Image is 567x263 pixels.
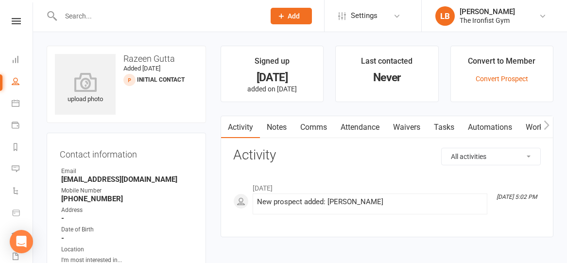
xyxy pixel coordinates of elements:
div: upload photo [55,72,116,105]
a: Product Sales [12,203,34,225]
div: Open Intercom Messenger [10,230,33,253]
li: [DATE] [233,178,541,193]
strong: [EMAIL_ADDRESS][DOMAIN_NAME] [61,175,193,184]
div: The Ironfist Gym [460,16,515,25]
div: New prospect added: [PERSON_NAME] [257,198,483,206]
i: [DATE] 5:02 PM [497,193,537,200]
a: Activity [221,116,260,139]
h3: Razeen Gutta [55,54,198,64]
strong: - [61,214,193,223]
a: Dashboard [12,50,34,71]
a: Convert Prospect [476,75,528,83]
div: Email [61,167,193,176]
a: People [12,71,34,93]
a: Payments [12,115,34,137]
a: Notes [260,116,293,139]
a: Waivers [386,116,427,139]
span: Add [288,12,300,20]
div: Never [344,72,429,83]
a: Workouts [519,116,565,139]
p: added on [DATE] [230,85,314,93]
h3: Activity [233,148,541,163]
strong: [PHONE_NUMBER] [61,194,193,203]
a: Tasks [427,116,461,139]
a: Comms [293,116,334,139]
h3: Contact information [60,146,193,159]
div: Date of Birth [61,225,193,234]
button: Add [271,8,312,24]
div: [PERSON_NAME] [460,7,515,16]
time: Added [DATE] [123,65,160,72]
span: Initial Contact [137,76,185,83]
span: Settings [351,5,378,27]
div: Address [61,206,193,215]
div: Last contacted [361,55,412,72]
input: Search... [58,9,258,23]
a: Attendance [334,116,386,139]
a: Automations [461,116,519,139]
div: Signed up [255,55,290,72]
div: [DATE] [230,72,314,83]
a: Reports [12,137,34,159]
div: LB [435,6,455,26]
a: Calendar [12,93,34,115]
strong: - [61,234,193,243]
div: Convert to Member [468,55,535,72]
div: Location [61,245,193,254]
div: Mobile Number [61,186,193,195]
